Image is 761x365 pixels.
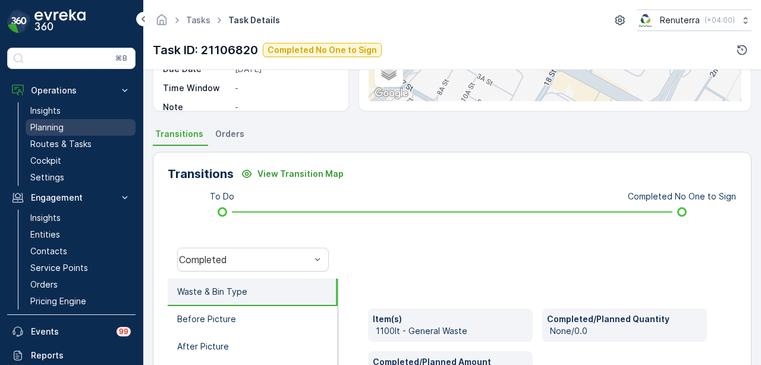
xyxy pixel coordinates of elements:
[26,136,136,152] a: Routes & Tasks
[268,44,377,56] p: Completed No One to Sign
[372,86,411,101] a: Open this area in Google Maps (opens a new window)
[7,320,136,344] a: Events99
[628,191,736,202] p: Completed No One to Sign
[155,18,168,28] a: Homepage
[177,341,229,352] p: After Picture
[257,168,344,180] p: View Transition Map
[637,14,655,27] img: Screenshot_2024-07-26_at_13.33.01.png
[168,165,234,183] p: Transitions
[210,191,234,202] p: To Do
[26,210,136,226] a: Insights
[153,41,258,59] p: Task ID: 21106820
[30,279,58,291] p: Orders
[186,15,210,25] a: Tasks
[31,350,131,361] p: Reports
[31,326,109,338] p: Events
[119,327,128,336] p: 99
[26,293,136,310] a: Pricing Engine
[234,164,351,183] button: View Transition Map
[263,43,382,57] button: Completed No One to Sign
[7,79,136,102] button: Operations
[26,169,136,186] a: Settings
[26,119,136,136] a: Planning
[26,260,136,276] a: Service Points
[550,325,702,337] p: None/0.0
[30,262,88,274] p: Service Points
[30,171,64,183] p: Settings
[177,313,236,325] p: Before Picture
[34,10,86,33] img: logo_dark-DEwI_e13.png
[376,60,402,86] a: Layers
[7,10,31,33] img: logo
[155,128,203,140] span: Transitions
[376,325,528,337] p: 1100lt - General Waste
[26,226,136,243] a: Entities
[235,101,336,113] p: -
[163,101,230,113] p: Note
[235,82,336,94] p: -
[372,86,411,101] img: Google
[31,85,112,96] p: Operations
[30,121,64,133] p: Planning
[31,192,112,204] p: Engagement
[26,102,136,119] a: Insights
[30,138,92,150] p: Routes & Tasks
[26,243,136,260] a: Contacts
[30,105,61,117] p: Insights
[637,10,751,31] button: Renuterra(+04:00)
[179,254,310,265] div: Completed
[547,313,702,325] p: Completed/Planned Quantity
[373,313,528,325] p: Item(s)
[226,14,282,26] span: Task Details
[660,14,700,26] p: Renuterra
[26,152,136,169] a: Cockpit
[26,276,136,293] a: Orders
[163,82,230,94] p: Time Window
[115,54,127,63] p: ⌘B
[7,186,136,210] button: Engagement
[30,155,61,167] p: Cockpit
[215,128,244,140] span: Orders
[30,212,61,224] p: Insights
[177,286,247,298] p: Waste & Bin Type
[705,15,735,25] p: ( +04:00 )
[30,245,67,257] p: Contacts
[30,295,86,307] p: Pricing Engine
[30,229,60,241] p: Entities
